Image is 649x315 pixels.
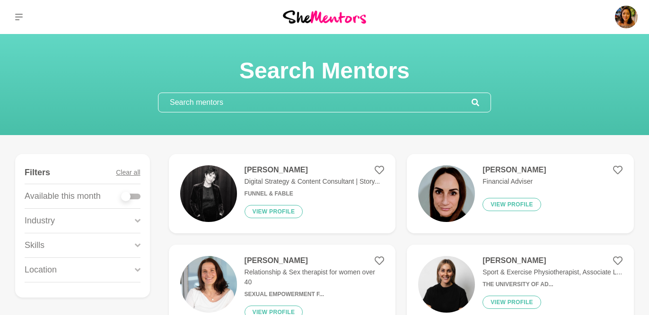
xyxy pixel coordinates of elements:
a: [PERSON_NAME]Digital Strategy & Content Consultant | Story...Funnel & FableView profile [169,154,396,233]
p: Industry [25,214,55,227]
img: She Mentors Logo [283,10,366,23]
h6: Sexual Empowerment f... [245,291,385,298]
h6: The University of Ad... [482,281,622,288]
h4: [PERSON_NAME] [245,256,385,265]
p: Sport & Exercise Physiotherapist, Associate L... [482,267,622,277]
img: Flora Chong [615,6,638,28]
h4: [PERSON_NAME] [482,165,546,175]
img: 2462cd17f0db61ae0eaf7f297afa55aeb6b07152-1255x1348.jpg [418,165,475,222]
p: Location [25,264,57,276]
h6: Funnel & Fable [245,190,380,197]
button: View profile [245,205,303,218]
h4: [PERSON_NAME] [245,165,380,175]
img: 523c368aa158c4209afe732df04685bb05a795a5-1125x1128.jpg [418,256,475,313]
input: Search mentors [158,93,472,112]
a: [PERSON_NAME]Financial AdviserView profile [407,154,634,233]
img: d6e4e6fb47c6b0833f5b2b80120bcf2f287bc3aa-2570x2447.jpg [180,256,237,313]
button: Clear all [116,162,140,184]
button: View profile [482,296,541,309]
p: Skills [25,239,44,252]
img: 1044fa7e6122d2a8171cf257dcb819e56f039831-1170x656.jpg [180,165,237,222]
h4: Filters [25,167,50,178]
p: Available this month [25,190,101,203]
p: Financial Adviser [482,177,546,187]
h1: Search Mentors [158,57,491,85]
p: Digital Strategy & Content Consultant | Story... [245,177,380,187]
h4: [PERSON_NAME] [482,256,622,265]
p: Relationship & Sex therapist for women over 40 [245,267,385,287]
button: View profile [482,198,541,211]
